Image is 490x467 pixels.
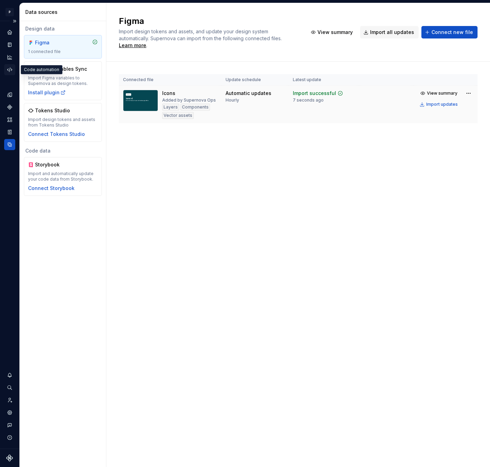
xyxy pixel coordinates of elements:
[4,139,15,150] a: Data sources
[431,29,473,36] span: Connect new file
[24,61,102,100] a: Figma Variables SyncImport Figma variables to Supernova as design tokens.Install plugin
[28,185,75,192] button: Connect Storybook
[4,395,15,406] a: Invite team
[24,25,102,32] div: Design data
[4,370,15,381] button: Notifications
[162,104,179,111] div: Layers
[162,90,175,97] div: Icons
[119,42,146,49] a: Learn more
[28,75,98,86] div: Import Figma variables to Supernova as design tokens.
[4,27,15,38] a: Home
[181,104,210,111] div: Components
[162,112,194,119] div: Vector assets
[293,97,324,103] div: 7 seconds ago
[119,16,299,27] h2: Figma
[35,161,68,168] div: Storybook
[4,64,15,75] a: Code automation
[427,90,457,96] span: View summary
[421,26,478,38] button: Connect new file
[221,74,289,86] th: Update schedule
[6,8,14,16] div: P
[4,102,15,113] a: Components
[28,89,66,96] button: Install plugin
[370,29,414,36] span: Import all updates
[119,36,283,48] span: .
[4,52,15,63] a: Analytics
[418,88,461,98] button: View summary
[28,49,98,54] div: 1 connected file
[226,97,239,103] div: Hourly
[28,171,98,182] div: Import and automatically update your code data from Storybook.
[226,90,271,97] div: Automatic updates
[4,420,15,431] button: Contact support
[21,65,62,74] div: Code automation
[24,35,102,59] a: Figma1 connected file
[24,103,102,142] a: Tokens StudioImport design tokens and assets from Tokens StudioConnect Tokens Studio
[4,127,15,138] a: Storybook stories
[25,9,103,16] div: Data sources
[4,407,15,418] a: Settings
[289,74,359,86] th: Latest update
[28,131,85,138] button: Connect Tokens Studio
[4,382,15,393] button: Search ⌘K
[4,89,15,100] a: Design tokens
[35,39,68,46] div: Figma
[35,107,70,114] div: Tokens Studio
[293,90,336,97] div: Import successful
[307,26,357,38] button: View summary
[4,114,15,125] a: Assets
[10,16,19,26] button: Expand sidebar
[6,455,13,461] svg: Supernova Logo
[119,28,282,41] span: Import design tokens and assets, and update your design system automatically. Supernova can impor...
[418,100,461,109] button: Import updates
[4,39,15,50] a: Documentation
[24,147,102,154] div: Code data
[162,97,216,103] div: Added by Supernova Ops
[28,117,98,128] div: Import design tokens and assets from Tokens Studio
[426,102,458,107] div: Import updates
[317,29,353,36] span: View summary
[360,26,419,38] button: Import all updates
[119,74,221,86] th: Connected file
[24,157,102,196] a: StorybookImport and automatically update your code data from Storybook.Connect Storybook
[1,5,18,19] button: P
